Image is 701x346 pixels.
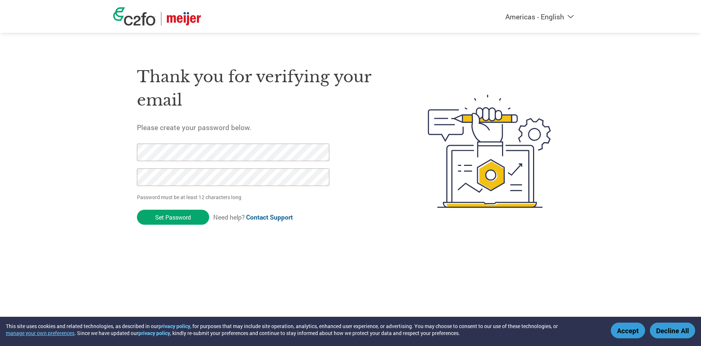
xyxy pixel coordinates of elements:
[137,193,332,201] p: Password must be at least 12 characters long
[158,323,190,330] a: privacy policy
[6,330,74,337] button: manage your own preferences
[167,12,201,26] img: Meijer
[137,65,393,112] h1: Thank you for verifying your email
[611,323,645,338] button: Accept
[137,210,209,225] input: Set Password
[113,7,156,26] img: c2fo logo
[246,213,293,221] a: Contact Support
[6,323,600,337] div: This site uses cookies and related technologies, as described in our , for purposes that may incl...
[415,54,564,248] img: create-password
[138,330,170,337] a: privacy policy
[650,323,695,338] button: Decline All
[213,213,293,221] span: Need help?
[137,123,393,132] h5: Please create your password below.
